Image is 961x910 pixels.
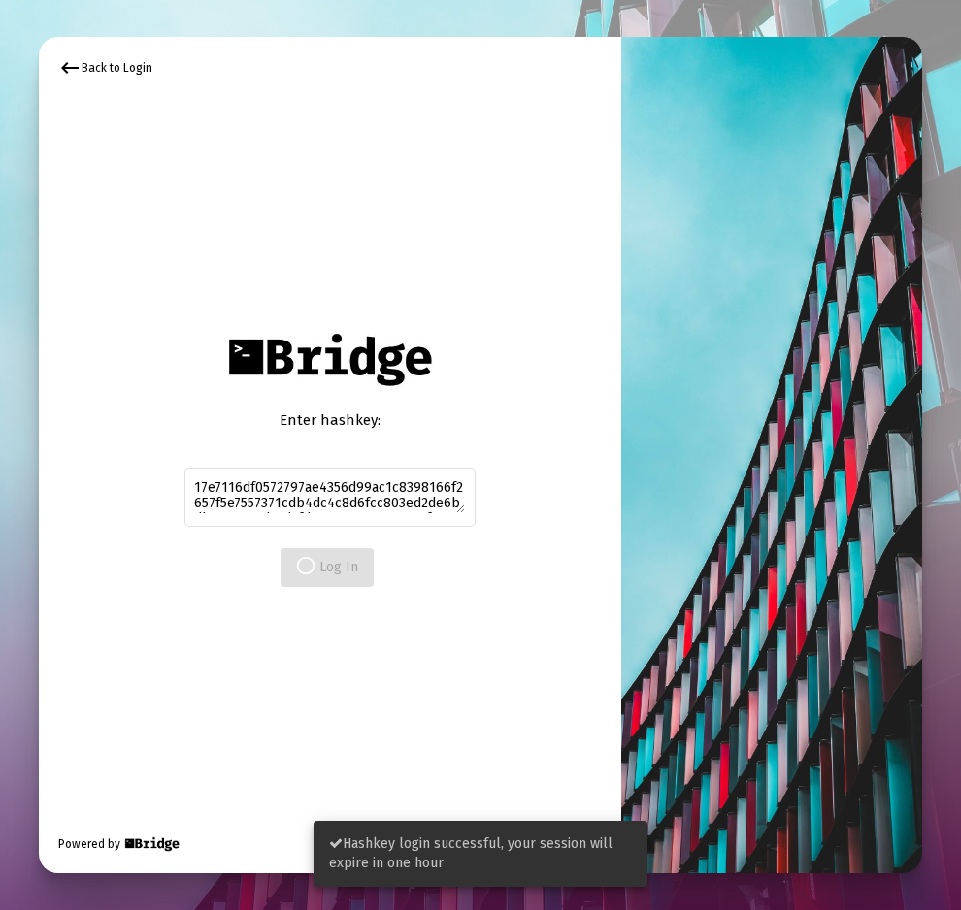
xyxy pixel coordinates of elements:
img: Bridge Financial Technology Logo [218,323,441,396]
div: Enter hashkey: [184,410,476,430]
div: Powered by [58,834,182,854]
div: Back to Login [58,56,152,80]
span: Hashkey login successful, your session will expire in one hour [329,835,613,871]
button: Log In [281,548,374,587]
mat-icon: keyboard_backspace [58,56,82,80]
img: Bridge Financial Technology Logo [122,834,182,854]
span: Log In [296,559,358,575]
